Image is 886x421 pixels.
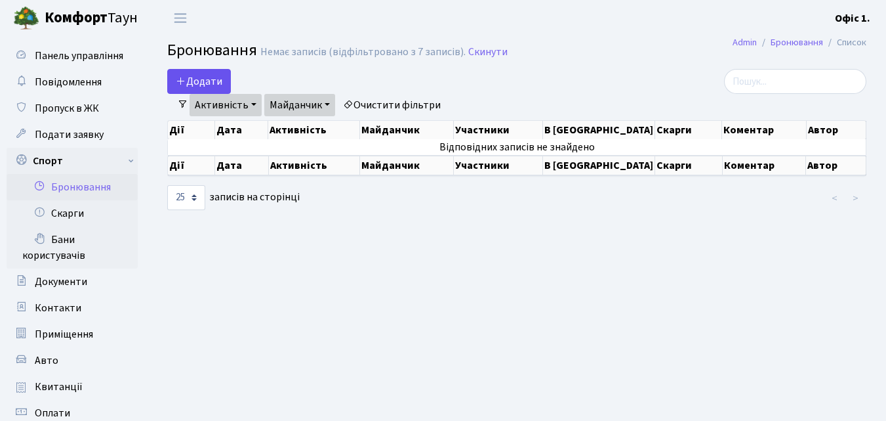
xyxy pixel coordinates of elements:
span: Повідомлення [35,75,102,89]
th: Коментар [723,156,807,175]
a: Бронювання [771,35,823,49]
input: Пошук... [724,69,866,94]
th: Дії [168,121,215,139]
span: Документи [35,275,87,289]
th: В [GEOGRAPHIC_DATA] [543,156,655,175]
b: Офіс 1. [835,11,870,26]
span: Приміщення [35,327,93,342]
span: Авто [35,353,58,368]
a: Документи [7,269,138,295]
a: Панель управління [7,43,138,69]
nav: breadcrumb [713,29,886,56]
select: записів на сторінці [167,185,205,210]
th: Майданчик [360,156,454,175]
b: Комфорт [45,7,108,28]
th: Скарги [655,156,723,175]
a: Приміщення [7,321,138,347]
img: logo.png [13,5,39,32]
a: Бани користувачів [7,227,138,269]
a: Офіс 1. [835,11,870,26]
span: Подати заявку [35,127,104,142]
button: Переключити навігацію [164,7,197,29]
th: Активність [269,156,360,175]
span: Бронювання [167,39,257,62]
a: Майданчик [264,94,335,116]
a: Активність [190,94,262,116]
label: записів на сторінці [167,185,300,210]
th: Дії [168,156,215,175]
a: Пропуск в ЖК [7,95,138,122]
span: Пропуск в ЖК [35,101,99,116]
th: Автор [807,121,866,139]
a: Спорт [7,148,138,174]
td: Відповідних записів не знайдено [168,139,866,155]
span: Панель управління [35,49,123,63]
a: Скинути [468,46,508,58]
th: Дата [215,121,269,139]
th: Участники [454,156,542,175]
th: Активність [268,121,359,139]
th: Автор [806,156,866,175]
a: Квитанції [7,374,138,400]
span: Оплати [35,406,70,420]
a: Повідомлення [7,69,138,95]
div: Немає записів (відфільтровано з 7 записів). [260,46,466,58]
span: Контакти [35,301,81,315]
th: В [GEOGRAPHIC_DATA] [543,121,655,139]
a: Скарги [7,200,138,227]
th: Участники [454,121,543,139]
a: Admin [733,35,757,49]
a: Бронювання [7,174,138,200]
a: Авто [7,347,138,374]
th: Дата [215,156,269,175]
th: Майданчик [360,121,454,139]
span: Квитанції [35,380,83,394]
a: Контакти [7,295,138,321]
span: Таун [45,7,138,30]
a: Очистити фільтри [338,94,446,116]
button: Додати [167,69,231,94]
th: Скарги [655,121,723,139]
li: Список [823,35,866,50]
a: Подати заявку [7,122,138,148]
th: Коментар [722,121,806,139]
